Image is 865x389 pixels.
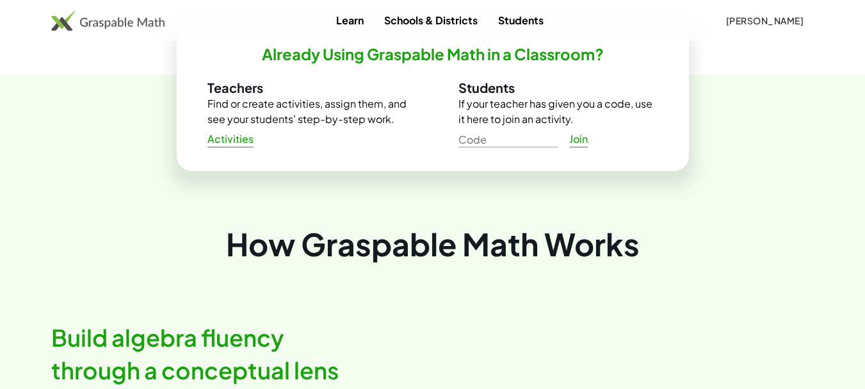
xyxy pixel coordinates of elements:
h2: Build algebra fluency through a conceptual lens [51,322,371,386]
a: Activities [197,128,264,151]
a: Learn [326,8,374,32]
a: Schools & Districts [374,8,488,32]
span: Join [569,133,588,146]
span: Activities [207,133,254,146]
button: [PERSON_NAME] [715,9,814,32]
p: If your teacher has given you a code, use it here to join an activity. [458,96,658,127]
p: Find or create activities, assign them, and see your students' step-by-step work. [207,96,407,127]
a: Join [558,128,599,151]
span: [PERSON_NAME] [725,15,804,26]
h3: Students [458,79,658,96]
h2: Already Using Graspable Math in a Classroom? [262,44,604,64]
div: How Graspable Math Works [51,222,814,265]
a: Students [488,8,554,32]
h3: Teachers [207,79,407,96]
